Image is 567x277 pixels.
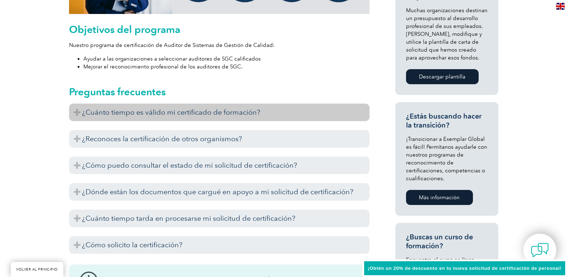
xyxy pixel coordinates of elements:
font: ¿Buscas un curso de formación? [406,233,473,250]
font: ¿Estás buscando hacer la transición? [406,112,482,129]
font: VOLVER AL PRINCIPIO [16,267,58,272]
font: ¡Transicionar a Exemplar Global es fácil! Permítanos ayudarle con nuestros programas de reconocim... [406,136,487,182]
a: VOLVER AL PRINCIPIO [11,262,63,277]
font: Más información [419,194,460,201]
font: ¿Cuánto tiempo es válido mi certificado de formación? [82,108,260,116]
img: en [556,3,565,10]
font: ¿Reconoces la certificación de otros organismos? [82,134,242,143]
font: ¿Cómo puedo consultar el estado de mi solicitud de certificación? [82,161,297,169]
font: ¿Cuánto tiempo tarda en procesarse mi solicitud de certificación? [82,214,295,223]
font: Mejorar el reconocimiento profesional de los auditores de SGC. [83,63,243,70]
font: Objetivos del programa [69,23,180,35]
font: Ayudar a las organizaciones a seleccionar auditores de SGC calificados [83,56,261,62]
font: ¿Dónde están los documentos que cargué en apoyo a mi solicitud de certificación? [82,187,353,196]
font: ¿Cómo solicito la certificación? [82,240,182,249]
font: Preguntas frecuentes [69,86,166,98]
font: Muchas organizaciones destinan un presupuesto al desarrollo profesional de sus empleados. [PERSON... [406,7,488,61]
font: Nuestro programa de certificación de Auditor de Sistemas de Gestión de Calidad: [69,42,275,48]
a: Descargar plantilla [406,69,479,84]
a: Más información [406,190,473,205]
font: ¡Obtén un 20% de descuento en tu nueva solicitud de certificación de personal! [368,266,562,271]
font: Descargar plantilla [419,73,465,80]
img: contact-chat.png [531,241,549,259]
